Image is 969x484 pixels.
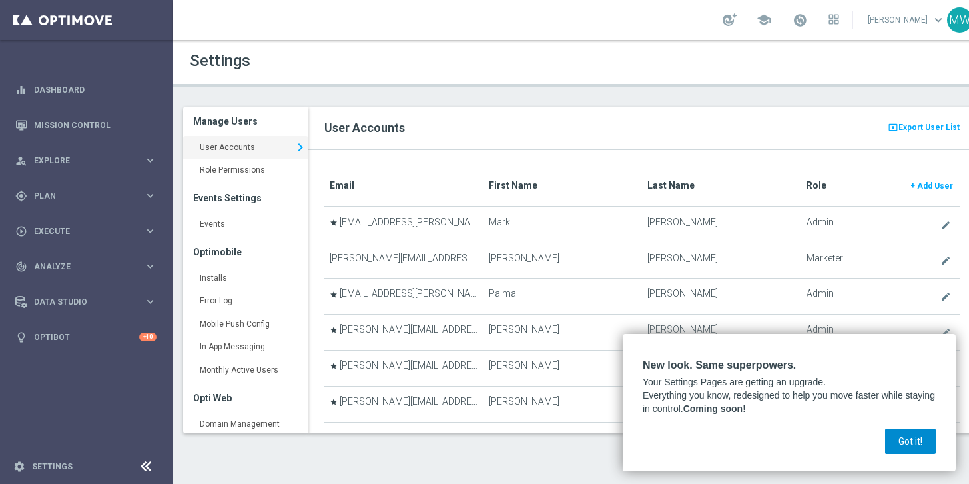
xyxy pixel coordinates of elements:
td: [PERSON_NAME][EMAIL_ADDRESS][DOMAIN_NAME] [324,386,483,422]
a: Events [183,213,308,237]
i: keyboard_arrow_right [144,260,157,273]
div: Execute [15,225,144,237]
span: school [757,13,771,27]
i: star [330,326,338,334]
a: Installs [183,267,308,291]
td: [PERSON_NAME] [484,243,642,279]
i: settings [13,461,25,473]
a: Mission Control [34,107,157,143]
span: Analyze [34,263,144,271]
a: Role Permissions [183,159,308,183]
span: Plan [34,192,144,200]
h3: Manage Users [193,107,298,136]
div: Dashboard [15,72,157,107]
i: equalizer [15,84,27,96]
td: [PERSON_NAME] [484,315,642,351]
td: [PERSON_NAME] [484,422,642,458]
i: person_search [15,155,27,167]
translate: Role [807,180,826,191]
span: + [910,181,915,191]
td: Mark [484,207,642,243]
i: keyboard_arrow_right [292,137,308,157]
a: Monthly Active Users [183,359,308,383]
translate: First Name [489,180,537,191]
translate: Email [330,180,354,191]
span: Data Studio [34,298,144,306]
td: [PERSON_NAME] [642,243,801,279]
td: [PERSON_NAME][EMAIL_ADDRESS][PERSON_NAME][DOMAIN_NAME] [324,350,483,386]
i: create [940,291,951,302]
td: [PERSON_NAME] [642,315,801,351]
span: Add User [917,181,953,191]
td: [PERSON_NAME] [484,350,642,386]
td: [EMAIL_ADDRESS][PERSON_NAME][DOMAIN_NAME] [324,207,483,243]
h1: Settings [190,51,569,71]
div: Optibot [15,319,157,355]
i: keyboard_arrow_right [144,225,157,237]
i: keyboard_arrow_right [144,154,157,167]
h3: Optimobile [193,237,298,267]
i: star [330,291,338,299]
i: keyboard_arrow_right [144,189,157,202]
td: Palma [484,279,642,315]
a: User Accounts [183,136,308,160]
a: Domain Management [183,413,308,437]
span: keyboard_arrow_down [931,13,946,27]
i: play_circle_outline [15,225,27,237]
button: Got it! [885,429,936,454]
i: star [330,362,338,370]
td: [PERSON_NAME][EMAIL_ADDRESS][PERSON_NAME][DOMAIN_NAME] [324,243,483,279]
h3: Events Settings [193,183,298,213]
div: Analyze [15,261,144,273]
span: Explore [34,157,144,165]
span: Marketer [807,253,843,264]
div: Mission Control [15,107,157,143]
a: [PERSON_NAME] [866,10,947,30]
i: create [940,220,951,231]
a: Error Log [183,289,308,313]
a: Settings [32,463,73,471]
p: Your Settings Pages are getting an upgrade. [643,376,936,389]
i: present_to_all [888,121,898,134]
td: [PERSON_NAME] [484,386,642,422]
div: Plan [15,190,144,202]
span: Everything you know, redesigned to help you move faster while staying in control. [643,390,938,414]
a: Mobile Push Config [183,313,308,337]
a: Optibot [34,319,139,355]
a: In-App Messaging [183,335,308,359]
a: Dashboard [34,72,157,107]
strong: New look. Same superpowers. [643,359,796,371]
td: [PERSON_NAME] [642,279,801,315]
h3: Opti Web [193,383,298,413]
td: [EMAIL_ADDRESS][PERSON_NAME][DOMAIN_NAME] [324,279,483,315]
strong: Coming soon! [683,403,746,414]
h2: User Accounts [324,120,960,136]
span: Admin [807,217,834,228]
translate: Last Name [647,180,695,191]
i: create [940,255,951,266]
div: +10 [139,333,157,341]
td: [PERSON_NAME] [642,207,801,243]
i: star [330,219,338,227]
span: Admin [807,324,834,335]
td: [PERSON_NAME][EMAIL_ADDRESS][PERSON_NAME][DOMAIN_NAME] [324,422,483,458]
div: Data Studio [15,296,144,308]
td: [PERSON_NAME][EMAIL_ADDRESS][PERSON_NAME][DOMAIN_NAME] [324,315,483,351]
span: Admin [807,288,834,299]
i: gps_fixed [15,190,27,202]
i: track_changes [15,261,27,273]
i: star [330,398,338,406]
span: Execute [34,227,144,235]
span: Export User List [898,119,960,135]
i: lightbulb [15,331,27,343]
i: keyboard_arrow_right [144,295,157,308]
i: create [940,327,951,338]
div: Explore [15,155,144,167]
